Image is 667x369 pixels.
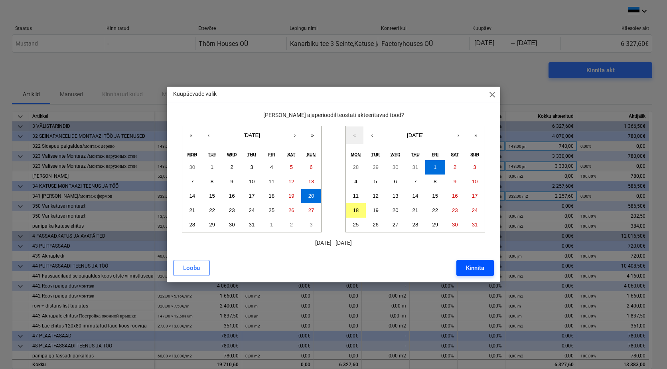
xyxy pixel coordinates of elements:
abbr: Sunday [307,152,316,157]
button: July 4, 2025 [262,160,282,175]
abbr: August 2, 2025 [290,222,293,228]
abbr: July 28, 2025 [353,164,359,170]
button: August 3, 2025 [301,218,321,232]
button: July 25, 2025 [262,203,282,218]
abbr: August 18, 2025 [353,207,359,213]
button: July 7, 2025 [182,175,202,189]
button: July 27, 2025 [301,203,321,218]
button: July 2, 2025 [222,160,242,175]
button: August 20, 2025 [385,203,405,218]
abbr: August 11, 2025 [353,193,359,199]
div: Loobu [183,263,200,273]
button: July 23, 2025 [222,203,242,218]
button: August 18, 2025 [346,203,366,218]
abbr: August 28, 2025 [412,222,418,228]
button: July 14, 2025 [182,189,202,203]
button: July 16, 2025 [222,189,242,203]
abbr: August 16, 2025 [452,193,458,199]
abbr: July 30, 2025 [229,222,235,228]
button: July 28, 2025 [182,218,202,232]
abbr: July 14, 2025 [189,193,195,199]
abbr: July 5, 2025 [290,164,293,170]
button: August 27, 2025 [385,218,405,232]
abbr: August 23, 2025 [452,207,458,213]
button: July 5, 2025 [282,160,302,175]
abbr: July 29, 2025 [373,164,379,170]
abbr: July 4, 2025 [270,164,273,170]
abbr: July 17, 2025 [249,193,255,199]
button: August 2, 2025 [282,218,302,232]
button: August 11, 2025 [346,189,366,203]
button: July 22, 2025 [202,203,222,218]
button: › [286,126,304,144]
abbr: August 20, 2025 [393,207,399,213]
abbr: August 10, 2025 [472,179,478,184]
abbr: July 27, 2025 [308,207,314,213]
abbr: August 27, 2025 [393,222,399,228]
button: July 10, 2025 [242,175,262,189]
abbr: Monday [187,152,197,157]
abbr: June 30, 2025 [189,164,195,170]
abbr: July 13, 2025 [308,179,314,184]
abbr: July 30, 2025 [393,164,399,170]
button: August 1, 2025 [262,218,282,232]
button: July 8, 2025 [202,175,222,189]
abbr: July 1, 2025 [211,164,213,170]
abbr: August 21, 2025 [412,207,418,213]
button: July 28, 2025 [346,160,366,175]
abbr: July 21, 2025 [189,207,195,213]
abbr: August 9, 2025 [454,179,456,184]
button: August 5, 2025 [366,175,386,189]
button: July 19, 2025 [282,189,302,203]
button: July 20, 2025 [301,189,321,203]
abbr: July 26, 2025 [288,207,294,213]
button: August 3, 2025 [465,160,485,175]
button: August 1, 2025 [425,160,445,175]
abbr: August 8, 2025 [434,179,436,184]
button: August 19, 2025 [366,203,386,218]
abbr: July 31, 2025 [249,222,255,228]
abbr: Tuesday [208,152,216,157]
span: [DATE] [407,132,424,138]
button: August 26, 2025 [366,218,386,232]
button: August 22, 2025 [425,203,445,218]
abbr: August 2, 2025 [454,164,456,170]
button: » [467,126,485,144]
p: [DATE] - [DATE] [173,239,494,247]
button: July 30, 2025 [222,218,242,232]
button: July 11, 2025 [262,175,282,189]
abbr: August 25, 2025 [353,222,359,228]
button: July 17, 2025 [242,189,262,203]
button: [DATE] [217,126,286,144]
button: July 29, 2025 [366,160,386,175]
button: August 24, 2025 [465,203,485,218]
button: August 28, 2025 [405,218,425,232]
button: August 6, 2025 [385,175,405,189]
abbr: August 22, 2025 [432,207,438,213]
button: August 21, 2025 [405,203,425,218]
button: » [304,126,321,144]
span: [DATE] [243,132,260,138]
abbr: August 24, 2025 [472,207,478,213]
button: July 13, 2025 [301,175,321,189]
button: August 29, 2025 [425,218,445,232]
abbr: Sunday [470,152,479,157]
abbr: July 6, 2025 [310,164,312,170]
abbr: July 8, 2025 [211,179,213,184]
abbr: July 2, 2025 [231,164,233,170]
abbr: July 24, 2025 [249,207,255,213]
abbr: August 3, 2025 [473,164,476,170]
button: August 16, 2025 [445,189,465,203]
button: August 14, 2025 [405,189,425,203]
abbr: July 20, 2025 [308,193,314,199]
abbr: July 25, 2025 [268,207,274,213]
button: July 31, 2025 [242,218,262,232]
abbr: August 1, 2025 [270,222,273,228]
button: August 25, 2025 [346,218,366,232]
div: Kinnita [466,263,484,273]
button: July 26, 2025 [282,203,302,218]
abbr: Thursday [411,152,420,157]
abbr: July 16, 2025 [229,193,235,199]
button: July 18, 2025 [262,189,282,203]
abbr: July 3, 2025 [250,164,253,170]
